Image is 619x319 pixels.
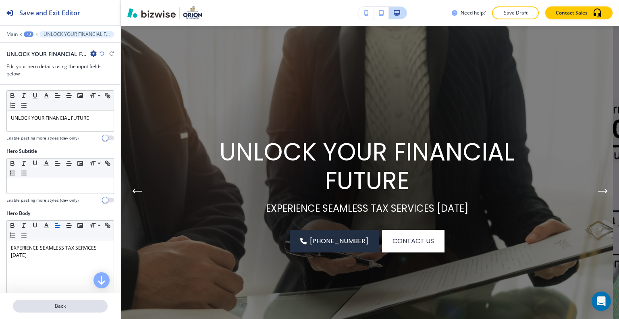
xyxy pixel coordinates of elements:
[129,183,145,199] button: Previous Hero Image
[11,244,110,259] p: EXPERIENCE SEAMLESS TAX SERVICES [DATE]
[382,230,445,252] button: Contact Us
[197,138,536,195] p: UNLOCK YOUR FINANCIAL FUTURE
[6,63,114,77] h3: Edit your hero details using the input fields below
[6,148,37,155] h2: Hero Subtitle
[492,6,539,19] button: Save Draft
[461,9,486,17] h3: Need help?
[6,135,79,141] h4: Enable pasting more styles (dev only)
[6,50,87,58] h2: UNLOCK YOUR FINANCIAL FUTURE
[19,8,80,18] h2: Save and Exit Editor
[6,197,79,203] h4: Enable pasting more styles (dev only)
[592,292,611,311] div: Open Intercom Messenger
[11,115,110,122] p: UNLOCK YOUR FINANCIAL FUTURE
[545,6,613,19] button: Contact Sales
[24,31,33,37] button: +3
[183,6,202,19] img: Your Logo
[310,236,368,246] span: [PHONE_NUMBER]
[6,210,30,217] h2: Hero Body
[393,236,434,246] span: Contact Us
[556,9,588,17] p: Contact Sales
[129,183,145,199] div: Previous Slide
[503,9,528,17] p: Save Draft
[13,300,108,313] button: Back
[6,31,18,37] button: Main
[595,183,611,199] button: Next Hero Image
[14,302,107,310] p: Back
[595,183,611,199] div: Next Slide
[44,31,110,37] p: UNLOCK YOUR FINANCIAL FUTURE
[39,31,114,38] button: UNLOCK YOUR FINANCIAL FUTURE
[290,230,379,252] a: [PHONE_NUMBER]
[127,8,176,18] img: Bizwise Logo
[197,202,536,215] p: EXPERIENCE SEAMLESS TAX SERVICES [DATE]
